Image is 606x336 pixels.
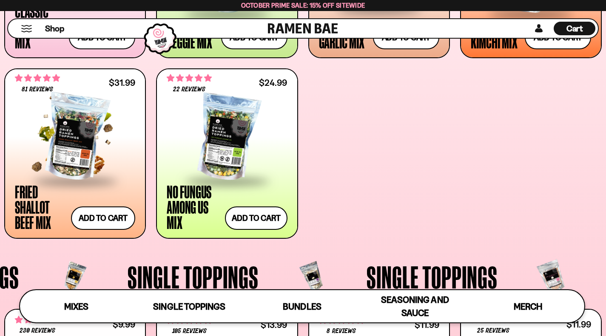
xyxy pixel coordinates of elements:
[327,328,356,335] span: 8 reviews
[554,19,595,38] div: Cart
[319,19,369,49] div: Spicy Garlic Mix
[246,290,358,322] a: Bundles
[128,261,259,293] span: Single Toppings
[415,321,439,329] div: $11.99
[167,73,212,84] span: 4.82 stars
[71,206,136,230] button: Add to cart
[153,301,225,312] span: Single Toppings
[471,34,518,49] div: Kimchi Mix
[4,68,146,239] a: 4.83 stars 81 reviews $31.99 Fried Shallot Beef Mix Add to cart
[259,79,287,87] div: $24.99
[173,86,205,93] span: 22 reviews
[113,320,135,328] div: $9.99
[22,86,53,93] span: 81 reviews
[15,73,60,84] span: 4.83 stars
[172,328,207,335] span: 105 reviews
[566,320,591,328] div: $11.99
[45,22,64,35] a: Shop
[45,23,64,34] span: Shop
[381,294,449,318] span: Seasoning and Sauce
[20,328,55,334] span: 230 reviews
[167,34,212,49] div: Veggie Mix
[21,25,32,32] button: Mobile Menu Trigger
[514,301,542,312] span: Merch
[367,261,498,293] span: Single Toppings
[261,321,287,329] div: $13.99
[225,206,287,230] button: Add to cart
[15,314,60,325] span: 4.77 stars
[241,1,365,9] span: October Prime Sale: 15% off Sitewide
[358,290,471,322] a: Seasoning and Sauce
[20,290,133,322] a: Mixes
[472,290,584,322] a: Merch
[156,68,298,239] a: 4.82 stars 22 reviews $24.99 No Fungus Among Us Mix Add to cart
[566,23,583,34] span: Cart
[283,301,321,312] span: Bundles
[109,79,135,87] div: $31.99
[15,3,65,49] div: Classic Seafood Mix
[15,184,67,230] div: Fried Shallot Beef Mix
[477,328,509,334] span: 25 reviews
[167,184,221,230] div: No Fungus Among Us Mix
[133,290,245,322] a: Single Toppings
[64,301,88,312] span: Mixes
